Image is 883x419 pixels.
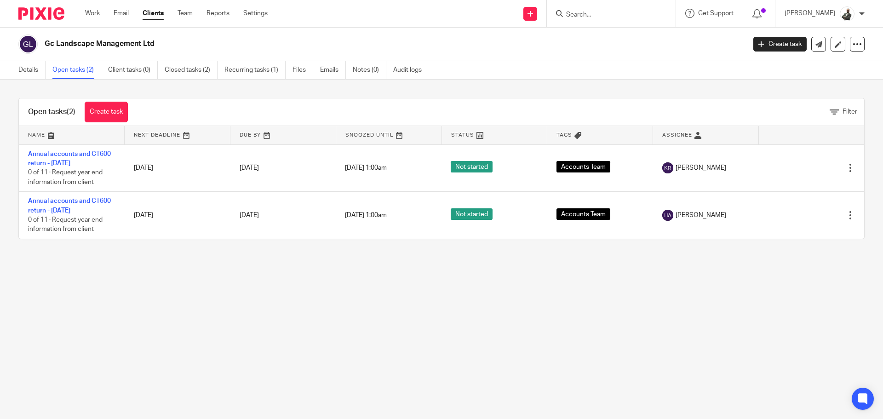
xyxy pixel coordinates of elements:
[125,144,230,192] td: [DATE]
[28,107,75,117] h1: Open tasks
[206,9,229,18] a: Reports
[143,9,164,18] a: Clients
[676,163,726,172] span: [PERSON_NAME]
[165,61,218,79] a: Closed tasks (2)
[556,208,610,220] span: Accounts Team
[843,109,857,115] span: Filter
[28,198,111,213] a: Annual accounts and CT600 return - [DATE]
[353,61,386,79] a: Notes (0)
[18,61,46,79] a: Details
[18,7,64,20] img: Pixie
[345,132,394,138] span: Snoozed Until
[18,34,38,54] img: svg%3E
[108,61,158,79] a: Client tasks (0)
[345,212,387,218] span: [DATE] 1:00am
[345,165,387,171] span: [DATE] 1:00am
[292,61,313,79] a: Files
[451,208,493,220] span: Not started
[698,10,734,17] span: Get Support
[178,9,193,18] a: Team
[556,132,572,138] span: Tags
[240,165,259,171] span: [DATE]
[243,9,268,18] a: Settings
[662,210,673,221] img: svg%3E
[662,162,673,173] img: svg%3E
[28,217,103,233] span: 0 of 11 · Request year end information from client
[85,9,100,18] a: Work
[393,61,429,79] a: Audit logs
[451,132,474,138] span: Status
[28,151,111,166] a: Annual accounts and CT600 return - [DATE]
[67,108,75,115] span: (2)
[785,9,835,18] p: [PERSON_NAME]
[451,161,493,172] span: Not started
[45,39,601,49] h2: Gc Landscape Management Ltd
[85,102,128,122] a: Create task
[565,11,648,19] input: Search
[320,61,346,79] a: Emails
[114,9,129,18] a: Email
[52,61,101,79] a: Open tasks (2)
[125,192,230,239] td: [DATE]
[676,211,726,220] span: [PERSON_NAME]
[753,37,807,52] a: Create task
[224,61,286,79] a: Recurring tasks (1)
[240,212,259,218] span: [DATE]
[28,169,103,185] span: 0 of 11 · Request year end information from client
[556,161,610,172] span: Accounts Team
[840,6,854,21] img: AWPHOTO_EXPERTEYE_060.JPG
